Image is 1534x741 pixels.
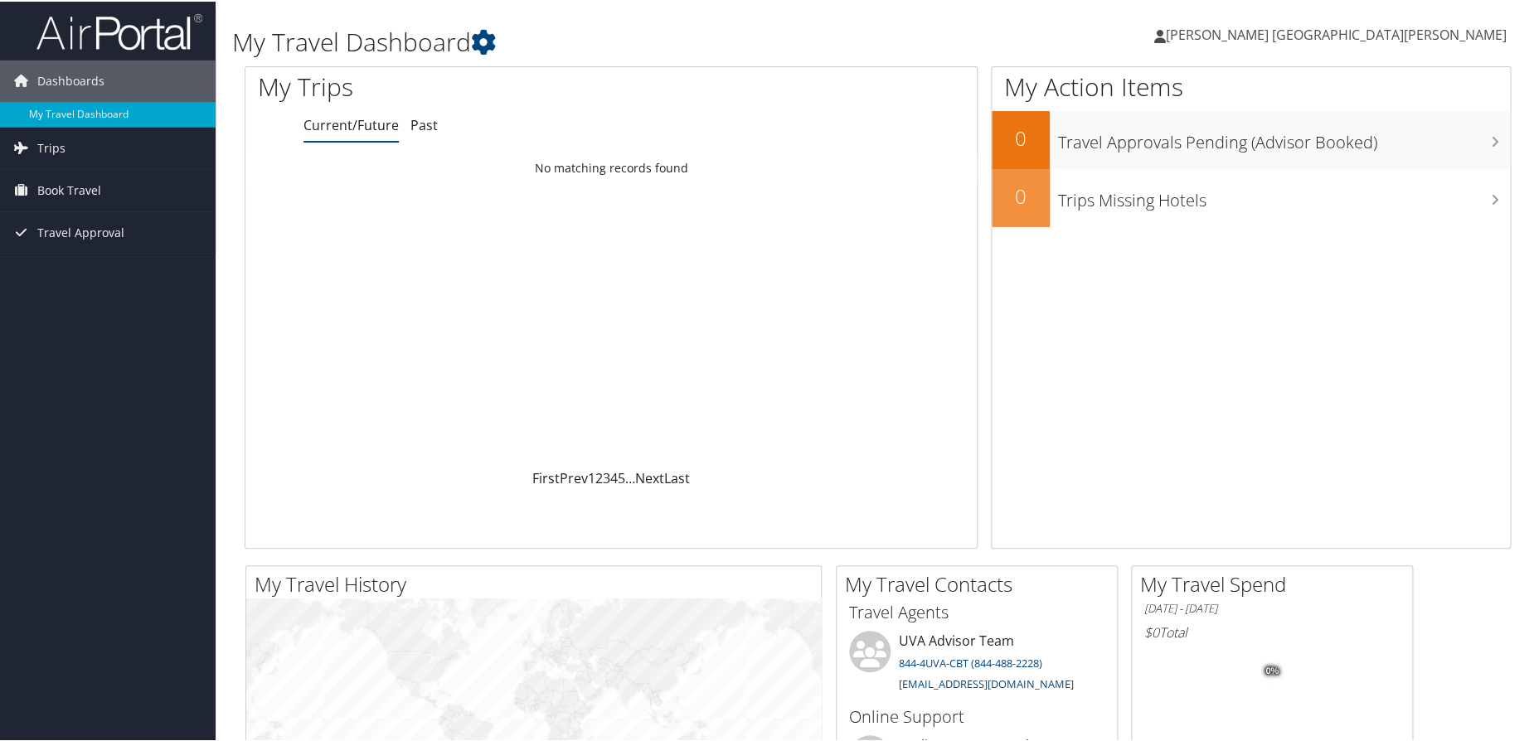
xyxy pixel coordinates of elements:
a: [EMAIL_ADDRESS][DOMAIN_NAME] [899,675,1074,690]
h3: Online Support [849,704,1104,727]
span: Book Travel [37,168,101,210]
h1: My Travel Dashboard [232,23,1093,58]
a: 4 [610,467,618,486]
span: … [625,467,635,486]
a: Prev [560,467,588,486]
a: 5 [618,467,625,486]
a: 1 [588,467,595,486]
span: Dashboards [37,59,104,100]
a: First [532,467,560,486]
a: Last [664,467,690,486]
h2: My Travel Spend [1140,569,1412,597]
img: airportal-logo.png [36,11,202,50]
a: [PERSON_NAME] [GEOGRAPHIC_DATA][PERSON_NAME] [1154,8,1523,58]
td: No matching records found [245,152,977,182]
h1: My Action Items [992,68,1511,103]
a: Current/Future [303,114,399,133]
a: Past [410,114,438,133]
tspan: 0% [1265,665,1279,675]
a: 0Trips Missing Hotels [992,167,1511,225]
a: 0Travel Approvals Pending (Advisor Booked) [992,109,1511,167]
h2: 0 [992,123,1050,151]
span: [PERSON_NAME] [GEOGRAPHIC_DATA][PERSON_NAME] [1166,24,1507,42]
h2: 0 [992,181,1050,209]
h1: My Trips [258,68,660,103]
h3: Travel Approvals Pending (Advisor Booked) [1058,121,1511,153]
h2: My Travel Contacts [845,569,1117,597]
span: Trips [37,126,66,167]
a: 2 [595,467,603,486]
span: $0 [1144,622,1159,640]
h6: Total [1144,622,1400,640]
li: UVA Advisor Team [841,629,1113,697]
a: 844-4UVA-CBT (844-488-2228) [899,654,1042,669]
a: Next [635,467,664,486]
h3: Trips Missing Hotels [1058,179,1511,211]
h2: My Travel History [255,569,821,597]
a: 3 [603,467,610,486]
span: Travel Approval [37,211,124,252]
h6: [DATE] - [DATE] [1144,599,1400,615]
h3: Travel Agents [849,599,1104,622]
